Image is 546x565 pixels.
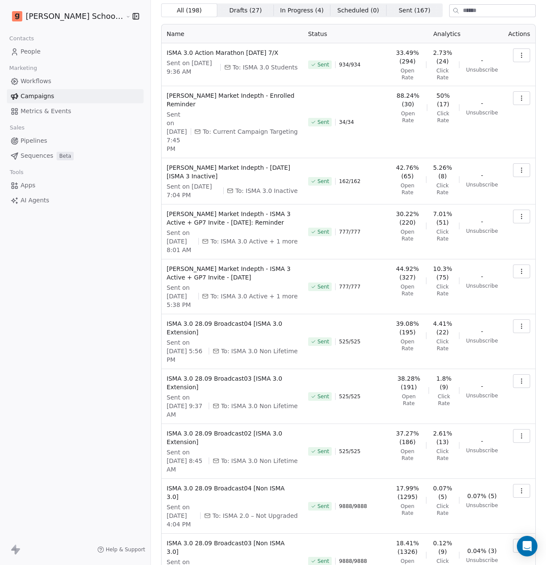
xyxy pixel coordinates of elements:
[466,66,498,73] span: Unsubscribe
[7,149,144,163] a: SequencesBeta
[391,24,503,43] th: Analytics
[433,448,452,462] span: Click Rate
[481,437,483,445] span: -
[481,56,483,65] span: -
[396,503,419,517] span: Open Rate
[433,228,452,242] span: Click Rate
[433,338,452,352] span: Click Rate
[434,110,452,124] span: Click Rate
[229,6,262,15] span: Drafts ( 27 )
[467,547,497,555] span: 0.04% (3)
[167,539,298,556] span: ISMA 3.0 28.09 Broadcast03 [Non ISMA 3.0]
[213,511,298,520] span: To: ISMA 2.0 – Not Upgraded
[318,503,329,510] span: Sent
[433,319,452,337] span: 4.41% (22)
[481,171,483,180] span: -
[167,484,298,501] span: ISMA 3.0 28.09 Broadcast04 [Non ISMA 3.0]
[7,193,144,207] a: AI Agents
[339,178,360,185] span: 162 / 162
[318,283,329,290] span: Sent
[6,121,28,134] span: Sales
[210,292,297,301] span: To: ISMA 3.0 Active + 1 more
[396,283,419,297] span: Open Rate
[167,448,205,474] span: Sent on [DATE] 8:45 AM
[396,110,420,124] span: Open Rate
[221,457,298,465] span: To: ISMA 3.0 Non Lifetime
[318,448,329,455] span: Sent
[7,134,144,148] a: Pipelines
[466,228,498,234] span: Unsubscribe
[21,151,53,160] span: Sequences
[6,166,27,179] span: Tools
[167,59,217,76] span: Sent on [DATE] 9:36 AM
[12,11,22,21] img: Goela%20School%20Logos%20(4).png
[503,24,535,43] th: Actions
[396,210,419,227] span: 30.22% (220)
[167,182,220,199] span: Sent on [DATE] 7:04 PM
[436,393,452,407] span: Click Rate
[167,264,298,282] span: [PERSON_NAME] Market Indepth - ISMA 3 Active + GP7 Invite - [DATE]
[396,163,419,180] span: 42.76% (65)
[167,228,195,254] span: Sent on [DATE] 8:01 AM
[21,47,41,56] span: People
[396,319,419,337] span: 39.08% (195)
[203,127,297,136] span: To: Current Campaign Targeting
[396,374,422,391] span: 38.28% (191)
[318,178,329,185] span: Sent
[434,91,452,108] span: 50% (17)
[339,283,360,290] span: 777 / 777
[6,32,38,45] span: Contacts
[106,546,145,553] span: Help & Support
[466,502,498,509] span: Unsubscribe
[396,67,419,81] span: Open Rate
[280,6,324,15] span: In Progress ( 4 )
[481,327,483,336] span: -
[433,163,452,180] span: 5.26% (8)
[7,178,144,192] a: Apps
[339,448,360,455] span: 525 / 525
[339,119,354,126] span: 34 / 34
[318,338,329,345] span: Sent
[396,448,419,462] span: Open Rate
[167,429,298,446] span: ISMA 3.0 28.09 Broadcast02 [ISMA 3.0 Extension]
[396,484,419,501] span: 17.99% (1295)
[167,393,205,419] span: Sent on [DATE] 9:37 AM
[396,48,419,66] span: 33.49% (294)
[21,107,71,116] span: Metrics & Events
[481,99,483,108] span: -
[7,104,144,118] a: Metrics & Events
[339,393,360,400] span: 525 / 525
[466,447,498,454] span: Unsubscribe
[436,374,452,391] span: 1.8% (9)
[21,196,49,205] span: AI Agents
[339,338,360,345] span: 525 / 525
[7,45,144,59] a: People
[466,557,498,564] span: Unsubscribe
[235,186,297,195] span: To: ISMA 3.0 Inactive
[433,539,452,556] span: 0.12% (9)
[433,484,452,501] span: 0.07% (5)
[57,152,74,160] span: Beta
[466,337,498,344] span: Unsubscribe
[167,163,298,180] span: [PERSON_NAME] Market Indepth - [DATE] [ISMA 3 Inactive]
[339,228,360,235] span: 777 / 777
[21,77,51,86] span: Workflows
[396,393,422,407] span: Open Rate
[467,492,497,500] span: 0.07% (5)
[167,338,205,364] span: Sent on [DATE] 5:56 PM
[396,228,419,242] span: Open Rate
[6,62,41,75] span: Marketing
[21,136,47,145] span: Pipelines
[167,110,187,153] span: Sent on [DATE] 7:45 PM
[339,61,360,68] span: 934 / 934
[396,182,419,196] span: Open Rate
[167,48,298,57] span: ISMA 3.0 Action Marathon [DATE] 7/X
[433,48,452,66] span: 2.73% (24)
[466,282,498,289] span: Unsubscribe
[221,402,298,410] span: To: ISMA 3.0 Non Lifetime
[167,503,197,529] span: Sent on [DATE] 4:04 PM
[167,374,298,391] span: ISMA 3.0 28.09 Broadcast03 [ISMA 3.0 Extension]
[481,382,483,391] span: -
[396,429,419,446] span: 37.27% (186)
[318,558,329,565] span: Sent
